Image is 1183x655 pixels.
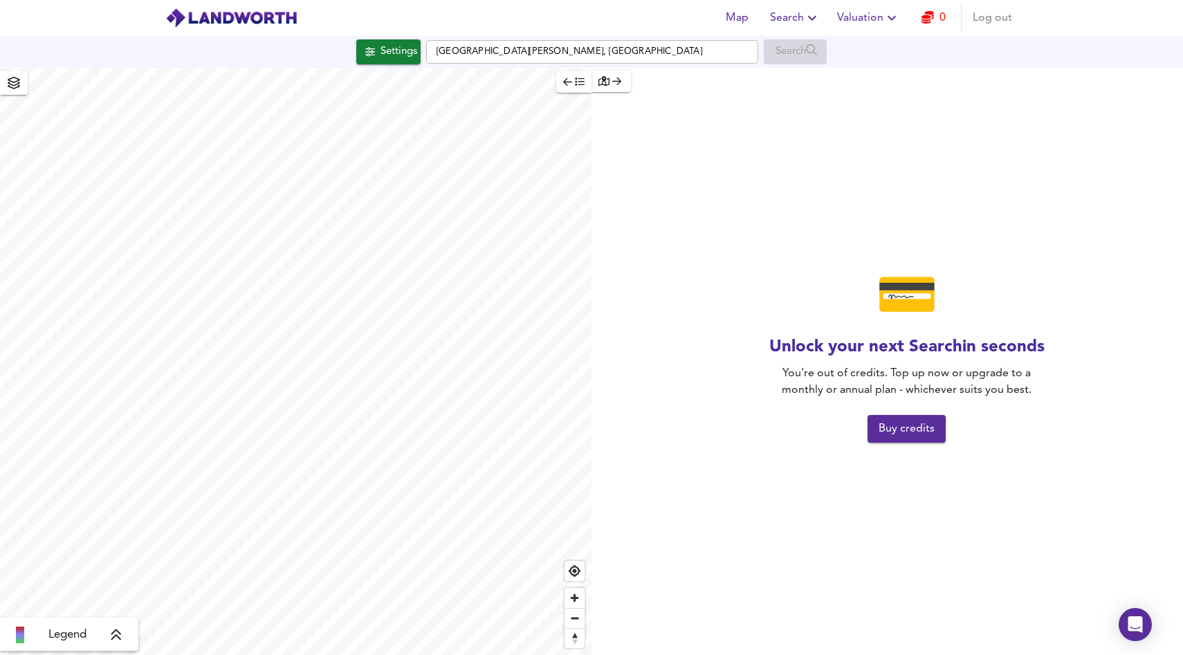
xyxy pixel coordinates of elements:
[565,561,585,581] button: Find my location
[356,39,421,64] button: Settings
[762,365,1052,398] p: You’re out of credits. Top up now or upgrade to a monthly or annual plan - whichever suits you best.
[565,629,585,648] span: Reset bearing to north
[165,8,297,28] img: logo
[921,8,946,28] a: 0
[967,4,1018,32] button: Log out
[720,8,753,28] span: Map
[832,4,906,32] button: Valuation
[973,8,1012,28] span: Log out
[426,40,758,64] input: Enter a location...
[565,609,585,628] span: Zoom out
[770,8,820,28] span: Search
[911,4,955,32] button: 0
[837,8,900,28] span: Valuation
[1119,608,1152,641] div: Open Intercom Messenger
[48,627,86,643] span: Legend
[764,39,827,64] div: Enable a Source before running a Search
[565,588,585,608] button: Zoom in
[565,608,585,628] button: Zoom out
[565,628,585,648] button: Reset bearing to north
[356,39,421,64] div: Click to configure Search Settings
[876,270,938,328] h1: 💳
[879,419,935,439] span: Buy credits
[769,336,1045,358] h5: Unlock your next Search in seconds
[764,4,826,32] button: Search
[715,4,759,32] button: Map
[868,415,946,443] button: Buy credits
[380,43,417,61] div: Settings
